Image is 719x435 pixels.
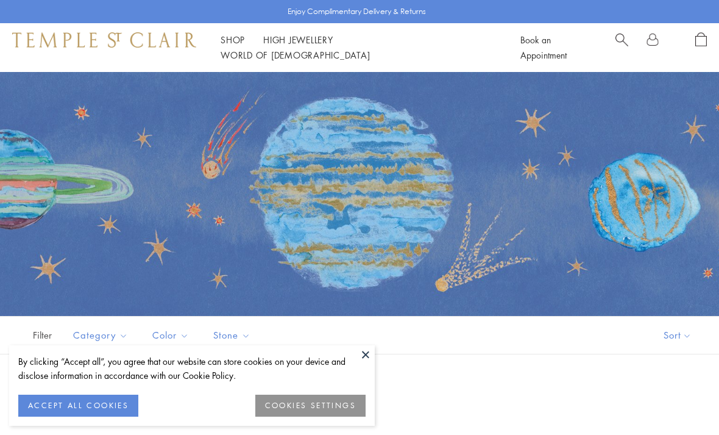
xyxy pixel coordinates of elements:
[520,34,567,61] a: Book an Appointment
[695,32,707,63] a: Open Shopping Bag
[221,49,370,61] a: World of [DEMOGRAPHIC_DATA]World of [DEMOGRAPHIC_DATA]
[146,328,198,343] span: Color
[255,395,366,417] button: COOKIES SETTINGS
[221,32,493,63] nav: Main navigation
[636,317,719,354] button: Show sort by
[615,32,628,63] a: Search
[658,378,707,423] iframe: Gorgias live chat messenger
[12,32,196,47] img: Temple St. Clair
[67,328,137,343] span: Category
[18,395,138,417] button: ACCEPT ALL COOKIES
[207,328,260,343] span: Stone
[64,322,137,349] button: Category
[221,34,245,46] a: ShopShop
[263,34,333,46] a: High JewelleryHigh Jewellery
[18,354,366,383] div: By clicking “Accept all”, you agree that our website can store cookies on your device and disclos...
[204,322,260,349] button: Stone
[143,322,198,349] button: Color
[288,5,426,18] p: Enjoy Complimentary Delivery & Returns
